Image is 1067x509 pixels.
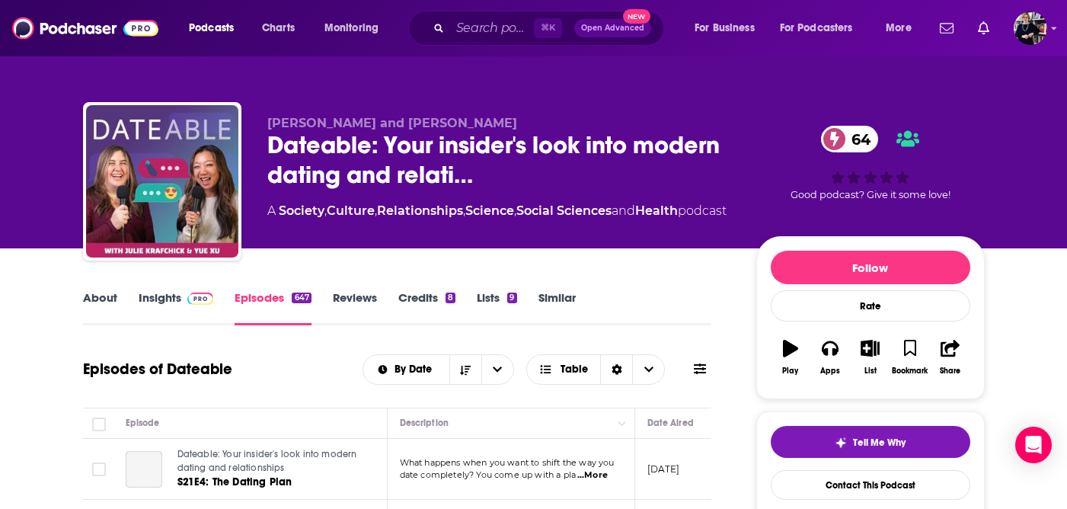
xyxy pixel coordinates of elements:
[463,203,465,218] span: ,
[623,9,650,24] span: New
[83,360,232,379] h1: Episodes of Dateable
[177,448,360,475] a: Dateable: Your insider's look into modern dating and relationships
[791,189,950,200] span: Good podcast? Give it some love!
[836,126,878,152] span: 64
[930,330,970,385] button: Share
[853,437,906,449] span: Tell Me Why
[177,475,292,488] span: S21E4: The Dating Plan
[177,449,357,473] span: Dateable: Your insider's look into modern dating and relationships
[756,116,985,210] div: 64Good podcast? Give it some love!
[890,330,930,385] button: Bookmark
[782,367,798,376] div: Play
[92,463,106,476] span: Toggle select row
[810,330,850,385] button: Apps
[477,290,516,325] a: Lists9
[139,290,214,325] a: InsightsPodchaser Pro
[189,18,234,39] span: Podcasts
[446,293,455,303] div: 8
[178,16,254,40] button: open menu
[780,18,853,39] span: For Podcasters
[400,457,615,468] span: What happens when you want to shift the way you
[1015,427,1052,463] div: Open Intercom Messenger
[363,364,449,375] button: open menu
[695,18,755,39] span: For Business
[821,126,878,152] a: 64
[514,203,516,218] span: ,
[377,203,463,218] a: Relationships
[771,251,970,284] button: Follow
[577,469,608,482] span: ...More
[177,475,360,490] a: S21E4: The Dating Plan
[187,293,214,305] img: Podchaser Pro
[635,203,678,218] a: Health
[395,364,437,375] span: By Date
[613,415,631,433] button: Column Actions
[1014,11,1047,45] span: Logged in as ndewey
[450,16,534,40] input: Search podcasts, credits, & more...
[850,330,890,385] button: List
[684,16,774,40] button: open menu
[647,463,680,475] p: [DATE]
[279,203,324,218] a: Society
[600,355,632,384] div: Sort Direction
[835,437,847,449] img: tell me why sparkle
[526,354,666,385] button: Choose View
[324,18,379,39] span: Monitoring
[771,426,970,458] button: tell me why sparkleTell Me Why
[820,367,840,376] div: Apps
[875,16,931,40] button: open menu
[1014,11,1047,45] img: User Profile
[423,11,679,46] div: Search podcasts, credits, & more...
[864,367,877,376] div: List
[892,367,928,376] div: Bookmark
[770,16,875,40] button: open menu
[86,105,238,258] img: Dateable: Your insider's look into modern dating and relationships
[516,203,612,218] a: Social Sciences
[1014,11,1047,45] button: Show profile menu
[327,203,375,218] a: Culture
[481,355,513,384] button: open menu
[771,290,970,322] div: Rate
[267,116,517,130] span: [PERSON_NAME] and [PERSON_NAME]
[771,330,810,385] button: Play
[126,414,160,432] div: Episode
[534,18,562,38] span: ⌘ K
[972,15,995,41] a: Show notifications dropdown
[400,469,577,480] span: date completely? You come up with a pla
[235,290,311,325] a: Episodes647
[252,16,304,40] a: Charts
[612,203,635,218] span: and
[400,414,449,432] div: Description
[507,293,516,303] div: 9
[940,367,960,376] div: Share
[561,364,588,375] span: Table
[465,203,514,218] a: Science
[581,24,644,32] span: Open Advanced
[363,354,514,385] h2: Choose List sort
[375,203,377,218] span: ,
[574,19,651,37] button: Open AdvancedNew
[314,16,398,40] button: open menu
[886,18,912,39] span: More
[267,202,727,220] div: A podcast
[292,293,311,303] div: 647
[398,290,455,325] a: Credits8
[449,355,481,384] button: Sort Direction
[333,290,377,325] a: Reviews
[324,203,327,218] span: ,
[771,470,970,500] a: Contact This Podcast
[538,290,576,325] a: Similar
[934,15,960,41] a: Show notifications dropdown
[12,14,158,43] img: Podchaser - Follow, Share and Rate Podcasts
[262,18,295,39] span: Charts
[83,290,117,325] a: About
[647,414,694,432] div: Date Aired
